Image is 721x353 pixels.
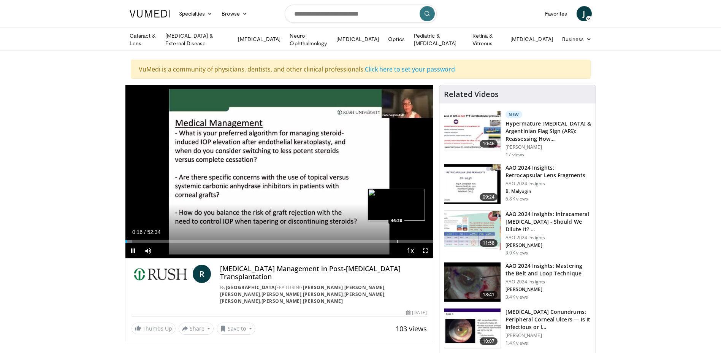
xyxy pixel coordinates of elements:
button: Mute [141,243,156,258]
img: image.jpeg [368,189,425,221]
img: de733f49-b136-4bdc-9e00-4021288efeb7.150x105_q85_crop-smart_upscale.jpg [444,211,501,250]
span: 52:34 [147,229,160,235]
a: Cataract & Lens [125,32,161,47]
span: 09:24 [480,193,498,201]
span: 103 views [396,324,427,333]
video-js: Video Player [125,85,433,259]
a: Neuro-Ophthalmology [285,32,332,47]
p: [PERSON_NAME] [505,144,591,150]
p: 1.4K views [505,340,528,346]
p: AAO 2024 Insights [505,235,591,241]
a: Business [558,32,596,47]
img: VuMedi Logo [130,10,170,17]
div: Progress Bar [125,240,433,243]
a: [MEDICAL_DATA] & External Disease [161,32,233,47]
div: VuMedi is a community of physicians, dentists, and other clinical professionals. [131,60,591,79]
button: Playback Rate [402,243,418,258]
span: / [144,229,146,235]
a: Click here to set your password [365,65,455,73]
p: 3.9K views [505,250,528,256]
p: 17 views [505,152,524,158]
a: Thumbs Up [132,323,176,334]
a: [PERSON_NAME] [344,291,385,297]
img: 40c8dcf9-ac14-45af-8571-bda4a5b229bd.150x105_q85_crop-smart_upscale.jpg [444,111,501,151]
a: J [577,6,592,21]
button: Fullscreen [418,243,433,258]
span: 0:16 [132,229,143,235]
a: Retina & Vitreous [468,32,506,47]
a: [MEDICAL_DATA] [233,32,285,47]
img: Rush University Medical Center [132,265,190,283]
h4: [MEDICAL_DATA] Management in Post-[MEDICAL_DATA] Transplantation [220,265,427,281]
span: 18:41 [480,291,498,299]
a: Specialties [174,6,217,21]
h3: Hypermature [MEDICAL_DATA] & Argentinian Flag Sign (AFS): Reassessing How… [505,120,591,143]
p: 3.4K views [505,294,528,300]
button: Save to [217,323,255,335]
a: [PERSON_NAME] [220,291,260,297]
a: [MEDICAL_DATA] [332,32,383,47]
h3: AAO 2024 Insights: Mastering the Belt and Loop Technique [505,262,591,277]
a: Browse [217,6,252,21]
p: New [505,111,522,118]
a: R [193,265,211,283]
h3: AAO 2024 Insights: Retrocapsular Lens Fragments [505,164,591,179]
p: 6.8K views [505,196,528,202]
p: [PERSON_NAME] [505,242,591,248]
a: 11:58 AAO 2024 Insights: Intracameral [MEDICAL_DATA] - Should We Dilute It? … AAO 2024 Insights [... [444,210,591,256]
a: 10:46 New Hypermature [MEDICAL_DATA] & Argentinian Flag Sign (AFS): Reassessing How… [PERSON_NAME... [444,111,591,158]
a: [PERSON_NAME] [220,298,260,304]
input: Search topics, interventions [285,5,437,23]
a: [PERSON_NAME] [303,291,343,297]
div: By FEATURING , , , , , , , [220,284,427,305]
p: AAO 2024 Insights [505,181,591,187]
p: B. Malyugin [505,188,591,194]
img: 22a3a3a3-03de-4b31-bd81-a17540334f4a.150x105_q85_crop-smart_upscale.jpg [444,262,501,302]
a: [PERSON_NAME] [303,298,343,304]
h3: [MEDICAL_DATA] Conundrums: Peripheral Corneal Ulcers — Is It Infectious or I… [505,308,591,331]
a: [PERSON_NAME] [261,291,302,297]
button: Pause [125,243,141,258]
button: Share [179,323,214,335]
span: 11:58 [480,239,498,247]
span: 10:07 [480,337,498,345]
a: 18:41 AAO 2024 Insights: Mastering the Belt and Loop Technique AAO 2024 Insights [PERSON_NAME] 3.... [444,262,591,302]
a: [GEOGRAPHIC_DATA] [226,284,277,291]
a: [MEDICAL_DATA] [506,32,558,47]
a: Pediatric & [MEDICAL_DATA] [409,32,468,47]
a: [PERSON_NAME] [261,298,302,304]
a: 10:07 [MEDICAL_DATA] Conundrums: Peripheral Corneal Ulcers — Is It Infectious or I… [PERSON_NAME]... [444,308,591,348]
span: 10:46 [480,140,498,148]
img: 5ede7c1e-2637-46cb-a546-16fd546e0e1e.150x105_q85_crop-smart_upscale.jpg [444,308,501,348]
a: 09:24 AAO 2024 Insights: Retrocapsular Lens Fragments AAO 2024 Insights B. Malyugin 6.8K views [444,164,591,204]
a: [PERSON_NAME] [PERSON_NAME] [303,284,385,291]
img: 01f52a5c-6a53-4eb2-8a1d-dad0d168ea80.150x105_q85_crop-smart_upscale.jpg [444,164,501,204]
a: Optics [383,32,409,47]
h4: Related Videos [444,90,499,99]
div: [DATE] [406,309,427,316]
p: [PERSON_NAME] [505,332,591,339]
p: AAO 2024 Insights [505,279,591,285]
h3: AAO 2024 Insights: Intracameral [MEDICAL_DATA] - Should We Dilute It? … [505,210,591,233]
p: [PERSON_NAME] [505,286,591,293]
a: Favorites [540,6,572,21]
